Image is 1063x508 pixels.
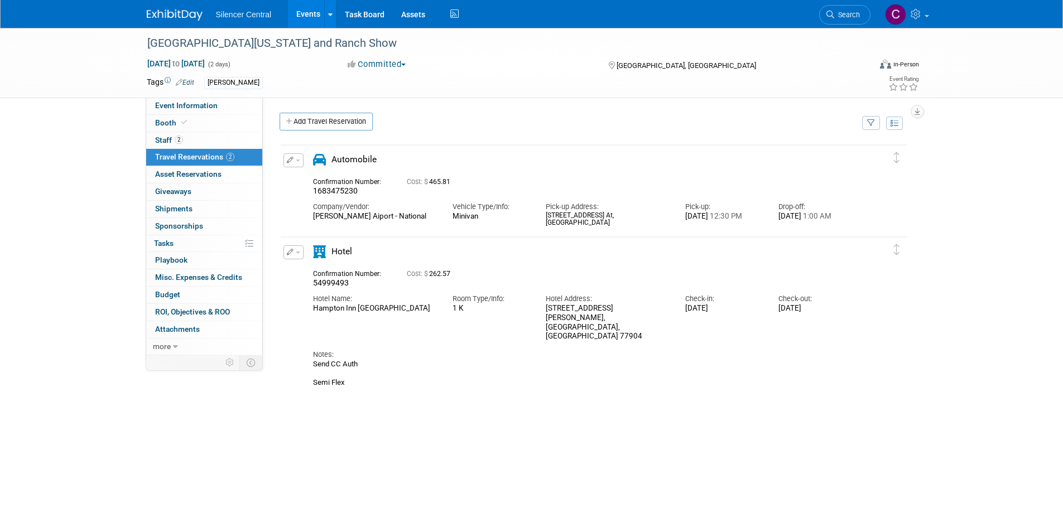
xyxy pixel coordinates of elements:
[155,136,183,144] span: Staff
[154,239,174,248] span: Tasks
[708,212,742,220] span: 12:30 PM
[778,294,855,304] div: Check-out:
[453,202,529,212] div: Vehicle Type/Info:
[313,186,358,195] span: 1683475230
[155,101,218,110] span: Event Information
[685,294,762,304] div: Check-in:
[155,325,200,333] span: Attachments
[171,59,181,68] span: to
[181,119,187,125] i: Booth reservation complete
[220,355,240,370] td: Personalize Event Tab Strip
[313,267,390,278] div: Confirmation Number:
[155,273,242,282] span: Misc. Expenses & Credits
[146,218,262,235] a: Sponsorships
[313,202,436,212] div: Company/Vendor:
[146,287,262,303] a: Budget
[801,212,831,220] span: 1:00 AM
[893,60,919,69] div: In-Person
[331,154,377,165] span: Automobile
[176,79,194,86] a: Edit
[143,33,854,54] div: [GEOGRAPHIC_DATA][US_STATE] and Ranch Show
[453,294,529,304] div: Room Type/Info:
[146,183,262,200] a: Giveaways
[805,58,920,75] div: Event Format
[313,278,349,287] span: 54999493
[147,9,203,21] img: ExhibitDay
[313,212,436,221] div: [PERSON_NAME] Aiport - National
[880,60,891,69] img: Format-Inperson.png
[146,252,262,269] a: Playbook
[867,120,875,127] i: Filter by Traveler
[685,304,762,313] div: [DATE]
[617,61,756,70] span: [GEOGRAPHIC_DATA], [GEOGRAPHIC_DATA]
[146,98,262,114] a: Event Information
[153,342,171,351] span: more
[888,76,918,82] div: Event Rating
[313,175,390,186] div: Confirmation Number:
[685,212,762,221] div: [DATE]
[146,269,262,286] a: Misc. Expenses & Credits
[155,290,180,299] span: Budget
[146,338,262,355] a: more
[313,294,436,304] div: Hotel Name:
[313,153,326,166] i: Automobile
[146,235,262,252] a: Tasks
[685,202,762,212] div: Pick-up:
[204,77,263,89] div: [PERSON_NAME]
[453,212,529,221] div: Minivan
[146,166,262,183] a: Asset Reservations
[280,113,373,130] a: Add Travel Reservation
[313,350,855,360] div: Notes:
[331,246,352,257] span: Hotel
[885,4,906,25] img: Cade Cox
[155,152,234,161] span: Travel Reservations
[207,61,230,68] span: (2 days)
[155,204,193,213] span: Shipments
[175,136,183,144] span: 2
[407,178,455,186] span: 465.81
[146,115,262,132] a: Booth
[894,152,900,163] i: Click and drag to move item
[146,201,262,217] a: Shipments
[146,304,262,321] a: ROI, Objectives & ROO
[407,270,429,278] span: Cost: $
[155,221,203,230] span: Sponsorships
[778,212,855,221] div: [DATE]
[155,255,187,264] span: Playbook
[239,355,262,370] td: Toggle Event Tabs
[147,76,194,89] td: Tags
[155,170,222,178] span: Asset Reservations
[313,360,855,387] div: Send CC Auth Semi Flex
[216,10,272,19] span: Silencer Central
[147,59,205,69] span: [DATE] [DATE]
[894,244,900,255] i: Click and drag to move item
[407,270,455,278] span: 262.57
[344,59,410,70] button: Committed
[778,202,855,212] div: Drop-off:
[155,187,191,196] span: Giveaways
[226,153,234,161] span: 2
[313,304,436,313] div: Hampton Inn [GEOGRAPHIC_DATA]
[146,132,262,149] a: Staff2
[407,178,429,186] span: Cost: $
[834,11,860,19] span: Search
[146,321,262,338] a: Attachments
[313,245,326,258] i: Hotel
[155,307,230,316] span: ROI, Objectives & ROO
[819,5,870,25] a: Search
[146,149,262,166] a: Travel Reservations2
[453,304,529,313] div: 1 K
[155,118,189,127] span: Booth
[546,212,668,227] div: [STREET_ADDRESS] At, [GEOGRAPHIC_DATA]
[546,202,668,212] div: Pick-up Address:
[546,294,668,304] div: Hotel Address:
[546,304,668,341] div: [STREET_ADDRESS][PERSON_NAME], [GEOGRAPHIC_DATA], [GEOGRAPHIC_DATA] 77904
[778,304,855,313] div: [DATE]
